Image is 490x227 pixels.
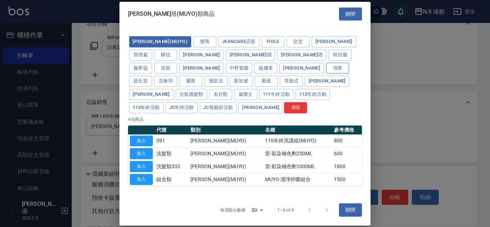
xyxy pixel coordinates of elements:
button: [PERSON_NAME] [129,89,174,100]
button: 壞皇后 [204,76,227,87]
span: [PERSON_NAME]塔(MUYO)類商品 [128,10,215,18]
button: [PERSON_NAME] [305,76,349,87]
td: [PERSON_NAME](MUYO) [189,173,263,186]
button: [PERSON_NAME] [312,36,356,47]
button: 施華蔻 [129,62,152,74]
td: 組合類 [155,173,189,186]
button: 蘭斯 [179,76,202,87]
td: 雷-彩染補色劑1000ML [263,160,332,173]
p: 每頁顯示數量 [220,207,246,213]
button: 加入 [130,148,153,159]
button: 加入 [130,161,153,172]
button: Fiole [262,36,284,47]
button: [PERSON_NAME] [179,49,224,61]
td: 洗髮類 [155,147,189,160]
th: 名稱 [263,125,332,134]
td: 1800 [332,160,362,173]
td: 1500 [332,173,362,186]
button: 中野製藥 [226,62,253,74]
button: 哥德式 [280,76,303,87]
button: 加入 [130,135,153,146]
button: 關閉 [339,203,362,217]
button: 明佳麗 [329,49,352,61]
td: [PERSON_NAME](MUYO) [189,160,263,173]
td: 800 [332,134,362,147]
button: 新加坡 [230,76,253,87]
td: MUYO-潔淨抑菌組合 [263,173,332,186]
button: 關閉 [339,7,362,20]
button: 分裝護髮類 [176,89,207,100]
button: 驊信 [154,49,177,61]
td: 600 [332,147,362,160]
button: 加入 [130,174,153,185]
button: [PERSON_NAME] [239,102,283,113]
p: 1–4 of 4 [277,207,294,213]
button: 京喚羽 [154,76,177,87]
button: 東億 [255,76,278,87]
button: 髮瑪 [193,36,216,47]
td: 091 [155,134,189,147]
button: 威傑士 [234,89,257,100]
button: JeanCare店販 [218,36,259,47]
td: 雷-彩染補色劑250ML [263,147,332,160]
button: 清除 [284,102,307,113]
td: [PERSON_NAME](MUYO) [189,147,263,160]
div: 50 [249,200,266,219]
button: [PERSON_NAME](MUYO) [129,36,191,47]
button: 未分類 [209,89,232,100]
th: 類別 [189,125,263,134]
td: 110年終洗護組(MUYO) [263,134,332,147]
button: 管理處 [129,49,152,61]
th: 參考價格 [332,125,362,134]
button: 交交 [287,36,310,47]
button: [PERSON_NAME]德 [226,49,275,61]
p: 4 項商品 [128,116,362,122]
button: JC年終活動 [166,102,198,113]
button: 鴻果 [326,62,349,74]
td: 洗髮類333 [155,160,189,173]
button: 113年終活動 [129,102,164,113]
button: [PERSON_NAME] [179,62,224,74]
button: [PERSON_NAME]塔 [277,49,326,61]
button: 資生堂 [129,76,152,87]
button: JC母親節活動 [200,102,237,113]
button: [PERSON_NAME] [279,62,324,74]
th: 代號 [155,125,189,134]
button: 111年終活動 [259,89,294,100]
button: 超總美 [254,62,277,74]
td: [PERSON_NAME](MUYO) [189,134,263,147]
button: 區部 [154,62,177,74]
button: 112年終活動 [296,89,330,100]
